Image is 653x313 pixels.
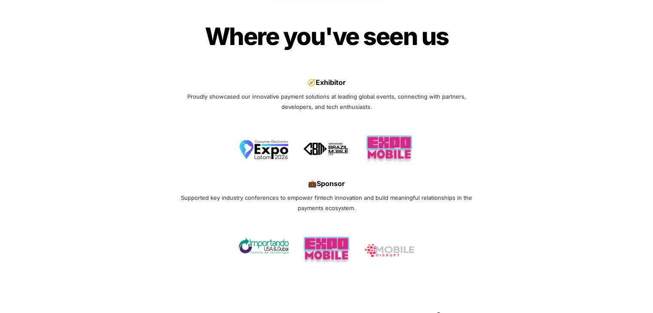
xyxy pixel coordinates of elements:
[181,194,474,211] span: Supported key industry conferences to empower fintech innovation and build meaningful relationshi...
[205,22,449,51] span: Where you've seen us
[317,179,345,188] strong: Sponsor
[308,179,317,188] span: 💼
[307,78,316,87] span: 🧭
[243,61,410,71] span: Join 1000+ happy startups that use Cardy
[316,78,346,87] strong: Exhibitor
[187,93,468,110] span: Proudly showcased our innovative payment solutions at leading global events, connecting with part...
